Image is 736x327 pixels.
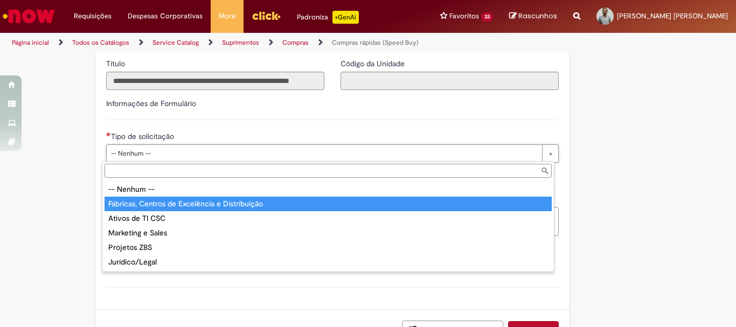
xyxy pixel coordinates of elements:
div: Marketing e Sales [105,226,552,240]
div: Fábricas, Centros de Excelência e Distribuição [105,197,552,211]
div: Jurídico/Legal [105,255,552,269]
div: Ativos de TI CSC [105,211,552,226]
ul: Tipo de solicitação [102,180,554,272]
div: Projetos ZBS [105,240,552,255]
div: -- Nenhum -- [105,182,552,197]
